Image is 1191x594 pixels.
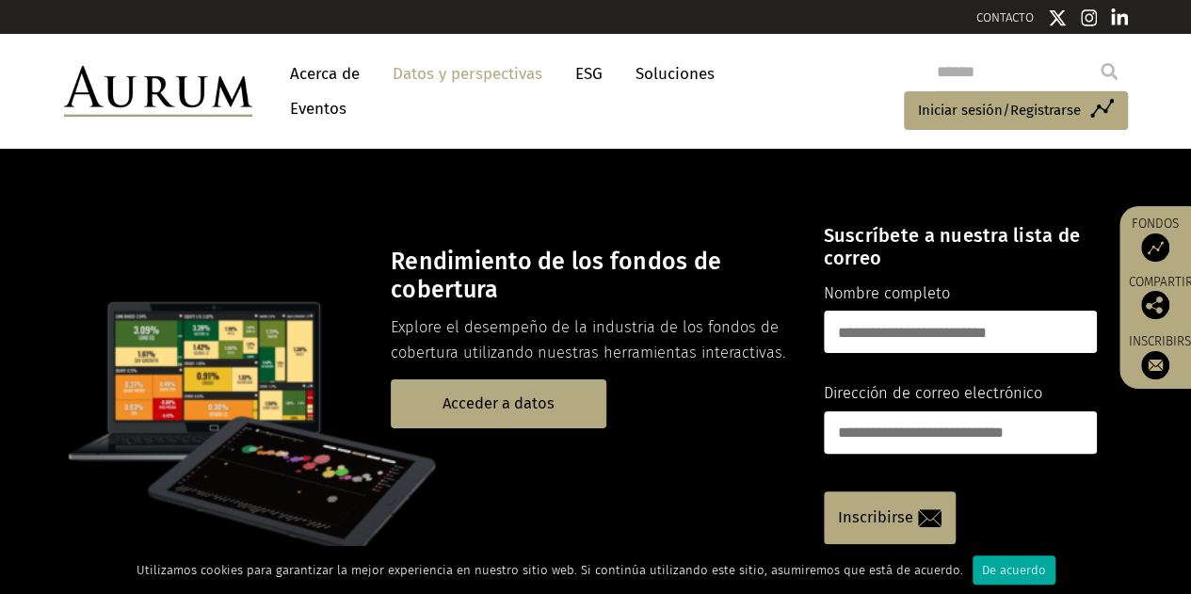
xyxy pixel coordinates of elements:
[904,91,1128,131] a: Iniciar sesión/Registrarse
[1129,216,1182,262] a: Fondos
[64,66,252,117] img: Oro
[824,224,1080,269] font: Suscríbete a nuestra lista de correo
[636,64,715,84] font: Soluciones
[1111,8,1128,27] img: Icono de Linkedin
[137,563,963,577] font: Utilizamos cookies para garantizar la mejor experiencia en nuestro sitio web. Si continúa utiliza...
[290,99,346,119] font: Eventos
[824,284,950,302] font: Nombre completo
[391,248,721,304] font: Rendimiento de los fondos de cobertura
[918,102,1081,119] font: Iniciar sesión/Registrarse
[391,318,785,361] font: Explore el desempeño de la industria de los fondos de cobertura utilizando nuestras herramientas ...
[1048,8,1067,27] img: Icono de Twitter
[281,91,346,126] a: Eventos
[1141,291,1169,319] img: Comparte esta publicación
[566,56,612,91] a: ESG
[1132,216,1179,232] font: Fondos
[290,64,360,84] font: Acerca de
[443,394,555,412] font: Acceder a datos
[824,491,956,544] a: Inscribirse
[1090,53,1128,90] input: Submit
[383,56,552,91] a: Datos y perspectivas
[838,508,913,526] font: Inscribirse
[824,384,1042,402] font: Dirección de correo electrónico
[626,56,724,91] a: Soluciones
[976,10,1034,24] a: CONTACTO
[918,509,942,527] img: icono de correo electrónico
[391,379,606,427] a: Acceder a datos
[281,56,369,91] a: Acerca de
[575,64,603,84] font: ESG
[982,563,1046,577] font: De acuerdo
[1141,233,1169,262] img: Acceso a fondos
[1081,8,1098,27] img: Icono de Instagram
[1141,351,1169,379] img: Suscríbete a nuestro boletín
[393,64,542,84] font: Datos y perspectivas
